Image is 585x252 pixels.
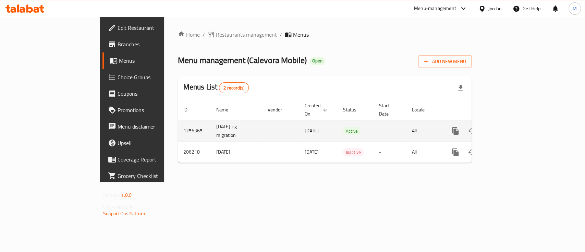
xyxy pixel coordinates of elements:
span: Status [343,106,365,114]
h2: Menus List [183,82,249,93]
div: Export file [452,80,469,96]
a: Coverage Report [102,151,197,168]
button: Change Status [464,123,480,139]
a: Menu disclaimer [102,118,197,135]
button: Change Status [464,144,480,160]
li: / [280,31,282,39]
div: Total records count [219,82,249,93]
th: Actions [442,99,519,120]
td: [DATE]-cg migration [211,120,262,142]
span: Promotions [118,106,192,114]
td: [DATE] [211,142,262,163]
span: Choice Groups [118,73,192,81]
span: Name [216,106,237,114]
nav: breadcrumb [178,31,472,39]
span: ID [183,106,196,114]
span: Add New Menu [424,57,466,66]
a: Upsell [102,135,197,151]
span: Inactive [343,148,364,156]
a: Coupons [102,85,197,102]
span: Vendor [268,106,291,114]
span: Menus [119,57,192,65]
span: 1.0.0 [121,191,132,200]
span: Menu management ( Calevora Mobile ) [178,52,307,68]
span: Created On [305,101,329,118]
a: Edit Restaurant [102,20,197,36]
td: All [406,142,442,163]
td: - [374,120,406,142]
div: Open [309,57,325,65]
span: Start Date [379,101,398,118]
button: Add New Menu [418,55,472,68]
td: - [374,142,406,163]
span: Version: [103,191,120,200]
span: Locale [412,106,434,114]
table: enhanced table [178,99,519,163]
button: more [447,144,464,160]
li: / [203,31,205,39]
span: Edit Restaurant [118,24,192,32]
span: Restaurants management [216,31,277,39]
span: [DATE] [305,147,319,156]
div: Menu-management [414,4,456,13]
a: Choice Groups [102,69,197,85]
span: Get support on: [103,202,135,211]
button: more [447,123,464,139]
span: Grocery Checklist [118,172,192,180]
div: Jordan [488,5,502,12]
span: 2 record(s) [219,85,248,91]
span: Menu disclaimer [118,122,192,131]
span: Coupons [118,89,192,98]
span: Menus [293,31,309,39]
a: Promotions [102,102,197,118]
span: Open [309,58,325,64]
td: All [406,120,442,142]
a: Restaurants management [208,31,277,39]
a: Branches [102,36,197,52]
a: Grocery Checklist [102,168,197,184]
a: Menus [102,52,197,69]
span: Coverage Report [118,155,192,164]
span: M [573,5,577,12]
a: Support.OpsPlatform [103,209,147,218]
span: Active [343,127,361,135]
span: Upsell [118,139,192,147]
span: [DATE] [305,126,319,135]
span: Branches [118,40,192,48]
